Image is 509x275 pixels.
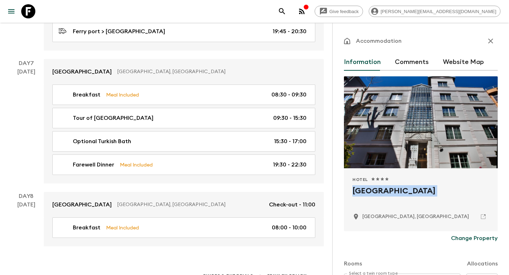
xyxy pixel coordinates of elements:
a: Give feedback [315,6,363,17]
h2: [GEOGRAPHIC_DATA] [352,185,489,208]
p: Tour of [GEOGRAPHIC_DATA] [73,114,153,122]
p: [GEOGRAPHIC_DATA] [52,200,112,209]
button: menu [4,4,18,18]
button: Website Map [443,54,484,71]
p: [GEOGRAPHIC_DATA] [52,68,112,76]
p: Farewell Dinner [73,160,114,169]
p: Meal Included [120,161,153,169]
div: [DATE] [17,200,35,246]
p: 08:00 - 10:00 [272,223,306,232]
p: [GEOGRAPHIC_DATA], [GEOGRAPHIC_DATA] [117,201,263,208]
button: Information [344,54,381,71]
a: Farewell DinnerMeal Included19:30 - 22:30 [52,154,315,175]
div: [PERSON_NAME][EMAIL_ADDRESS][DOMAIN_NAME] [369,6,501,17]
a: BreakfastMeal Included08:00 - 10:00 [52,217,315,238]
p: Optional Turkish Bath [73,137,131,146]
p: Meal Included [106,91,139,99]
a: Tour of [GEOGRAPHIC_DATA]09:30 - 15:30 [52,108,315,128]
p: Change Property [451,234,498,242]
p: Allocations [467,259,498,268]
a: Optional Turkish Bath15:30 - 17:00 [52,131,315,152]
div: Photo of Fer Hotel [344,76,498,168]
p: Istanbul, Turkey [362,213,469,220]
a: Ferry port > [GEOGRAPHIC_DATA]19:45 - 20:30 [52,21,315,42]
button: Comments [395,54,429,71]
div: [DATE] [17,68,35,183]
p: Day 8 [8,192,44,200]
a: BreakfastMeal Included08:30 - 09:30 [52,84,315,105]
span: [PERSON_NAME][EMAIL_ADDRESS][DOMAIN_NAME] [377,9,500,14]
p: 09:30 - 15:30 [273,114,306,122]
a: [GEOGRAPHIC_DATA][GEOGRAPHIC_DATA], [GEOGRAPHIC_DATA] [44,59,324,84]
p: [GEOGRAPHIC_DATA], [GEOGRAPHIC_DATA] [117,68,310,75]
p: 08:30 - 09:30 [271,90,306,99]
p: 19:45 - 20:30 [273,27,306,36]
p: Breakfast [73,90,100,99]
button: search adventures [275,4,289,18]
span: Hotel [352,177,368,182]
a: [GEOGRAPHIC_DATA][GEOGRAPHIC_DATA], [GEOGRAPHIC_DATA]Check-out - 11:00 [44,192,324,217]
p: Meal Included [106,224,139,232]
p: Breakfast [73,223,100,232]
p: 19:30 - 22:30 [273,160,306,169]
p: Rooms [344,259,362,268]
p: Day 7 [8,59,44,68]
p: 15:30 - 17:00 [274,137,306,146]
p: Ferry port > [GEOGRAPHIC_DATA] [73,27,165,36]
button: Change Property [451,231,498,245]
p: Check-out - 11:00 [269,200,315,209]
span: Give feedback [326,9,363,14]
p: Accommodation [356,37,402,45]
